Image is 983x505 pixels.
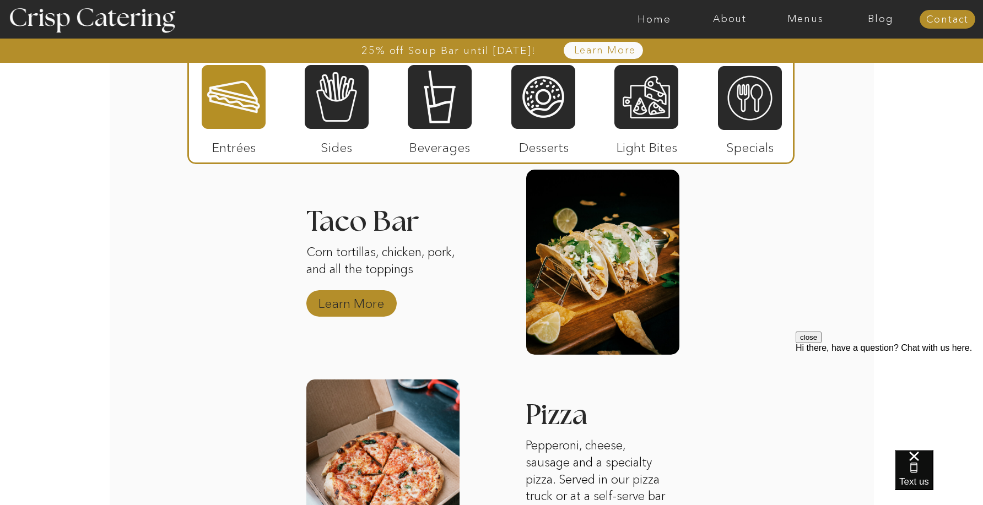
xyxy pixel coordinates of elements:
p: Specials [713,129,786,161]
a: Contact [920,14,975,25]
p: Entrées [197,129,271,161]
a: Menus [768,14,843,25]
p: Desserts [507,129,580,161]
iframe: podium webchat widget prompt [796,332,983,464]
p: Light Bites [610,129,683,161]
p: Beverages [403,129,476,161]
p: Corn tortillas, chicken, pork, and all the toppings [306,244,460,297]
a: Learn More [548,45,661,56]
a: About [692,14,768,25]
h3: Pizza [525,401,640,433]
h3: Taco Bar [306,208,460,221]
a: Blog [843,14,919,25]
p: Pepperoni, cheese, sausage and a specialty pizza. Served in our pizza truck or at a self-serve bar [526,437,672,505]
a: Home [617,14,692,25]
p: Sides [300,129,373,161]
iframe: podium webchat widget bubble [895,450,983,505]
a: Learn More [315,285,388,317]
a: 25% off Soup Bar until [DATE]! [322,45,576,56]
